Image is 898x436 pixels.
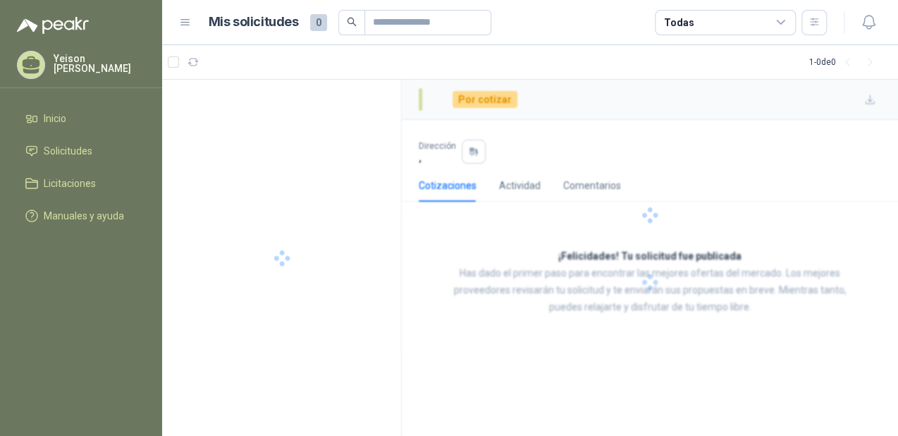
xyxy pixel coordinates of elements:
span: Licitaciones [44,176,96,191]
span: Solicitudes [44,143,92,159]
a: Manuales y ayuda [17,202,145,229]
span: 0 [310,14,327,31]
span: Inicio [44,111,66,126]
span: Manuales y ayuda [44,208,124,224]
img: Logo peakr [17,17,89,34]
div: 1 - 0 de 0 [809,51,881,73]
h1: Mis solicitudes [209,12,299,32]
span: search [347,17,357,27]
a: Solicitudes [17,138,145,164]
a: Inicio [17,105,145,132]
a: Licitaciones [17,170,145,197]
p: Yeison [PERSON_NAME] [54,54,145,73]
div: Todas [664,15,694,30]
